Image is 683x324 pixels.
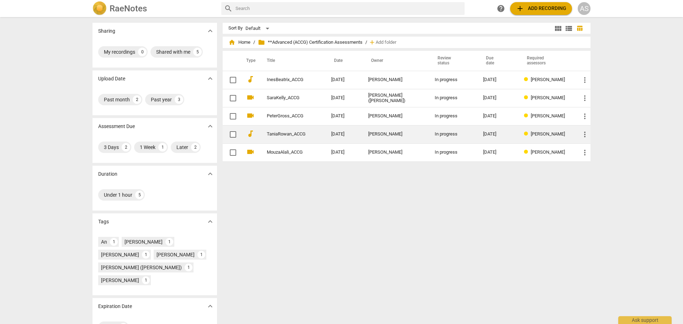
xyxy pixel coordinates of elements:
button: List view [563,23,574,34]
p: Upload Date [98,75,125,83]
div: [PERSON_NAME] [125,238,163,245]
div: 0 [138,48,147,56]
div: An [101,238,107,245]
td: [DATE] [325,71,362,89]
div: 3 Days [104,144,119,151]
span: Review status: in progress [524,113,531,118]
a: Help [494,2,507,15]
div: [DATE] [483,95,513,101]
div: 5 [135,191,144,199]
span: expand_more [206,74,215,83]
span: Review status: in progress [524,77,531,82]
a: PeterGross_ACCG [267,113,306,119]
div: 2 [191,143,200,152]
span: [PERSON_NAME] [531,149,565,155]
span: [PERSON_NAME] [531,113,565,118]
span: Add recording [516,4,566,13]
div: Later [176,144,188,151]
span: more_vert [581,130,589,139]
div: 1 [110,238,118,246]
div: 5 [193,48,202,56]
div: [PERSON_NAME] [368,77,423,83]
button: Show more [205,73,216,84]
td: [DATE] [325,125,362,143]
input: Search [235,3,462,14]
p: Tags [98,218,109,225]
span: **Advanced (ACCG) Certification Assessments [258,39,362,46]
div: [DATE] [483,77,513,83]
div: 1 Week [140,144,155,151]
span: home [228,39,235,46]
div: [PERSON_NAME] [101,277,139,284]
div: My recordings [104,48,135,55]
button: Upload [510,2,572,15]
button: Show more [205,121,216,132]
span: view_module [554,24,562,33]
div: 1 [158,143,167,152]
span: more_vert [581,76,589,84]
div: [PERSON_NAME] [368,113,423,119]
p: Assessment Due [98,123,135,130]
a: SaraKelly_ACCG [267,95,306,101]
div: [DATE] [483,150,513,155]
td: [DATE] [325,143,362,161]
div: [PERSON_NAME] [157,251,195,258]
div: 1 [197,251,205,259]
span: help [497,4,505,13]
th: Date [325,51,362,71]
span: Home [228,39,250,46]
span: / [365,40,367,45]
div: Sort By [228,26,243,31]
span: view_list [565,24,573,33]
div: Past month [104,96,130,103]
div: [DATE] [483,113,513,119]
span: expand_more [206,27,215,35]
button: AS [578,2,591,15]
span: videocam [246,93,255,102]
div: 2 [122,143,130,152]
div: [DATE] [483,132,513,137]
span: more_vert [581,94,589,102]
div: [PERSON_NAME] [101,251,139,258]
button: Tile view [553,23,563,34]
div: 3 [175,95,183,104]
span: expand_more [206,122,215,131]
div: Default [245,23,272,34]
th: Title [258,51,325,71]
span: [PERSON_NAME] [531,77,565,82]
span: [PERSON_NAME] [531,95,565,100]
div: [PERSON_NAME] [368,150,423,155]
div: 2 [133,95,141,104]
th: Owner [362,51,429,71]
p: Duration [98,170,117,178]
span: expand_more [206,302,215,310]
button: Show more [205,26,216,36]
p: Sharing [98,27,115,35]
span: more_vert [581,148,589,157]
a: LogoRaeNotes [92,1,216,16]
span: table_chart [576,25,583,32]
span: folder [258,39,265,46]
div: [PERSON_NAME] [368,132,423,137]
div: In progress [435,77,472,83]
span: Review status: in progress [524,131,531,137]
span: expand_more [206,217,215,226]
img: Logo [92,1,107,16]
td: [DATE] [325,107,362,125]
th: Due date [477,51,518,71]
div: 1 [165,238,173,246]
span: videocam [246,148,255,156]
span: Add folder [376,40,396,45]
div: 1 [142,251,150,259]
div: [PERSON_NAME] ([PERSON_NAME]) [101,264,182,271]
div: 1 [185,264,192,271]
span: more_vert [581,112,589,121]
span: add [516,4,524,13]
span: / [253,40,255,45]
div: 1 [142,276,150,284]
h2: RaeNotes [110,4,147,14]
td: [DATE] [325,89,362,107]
span: expand_more [206,170,215,178]
p: Expiration Date [98,303,132,310]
